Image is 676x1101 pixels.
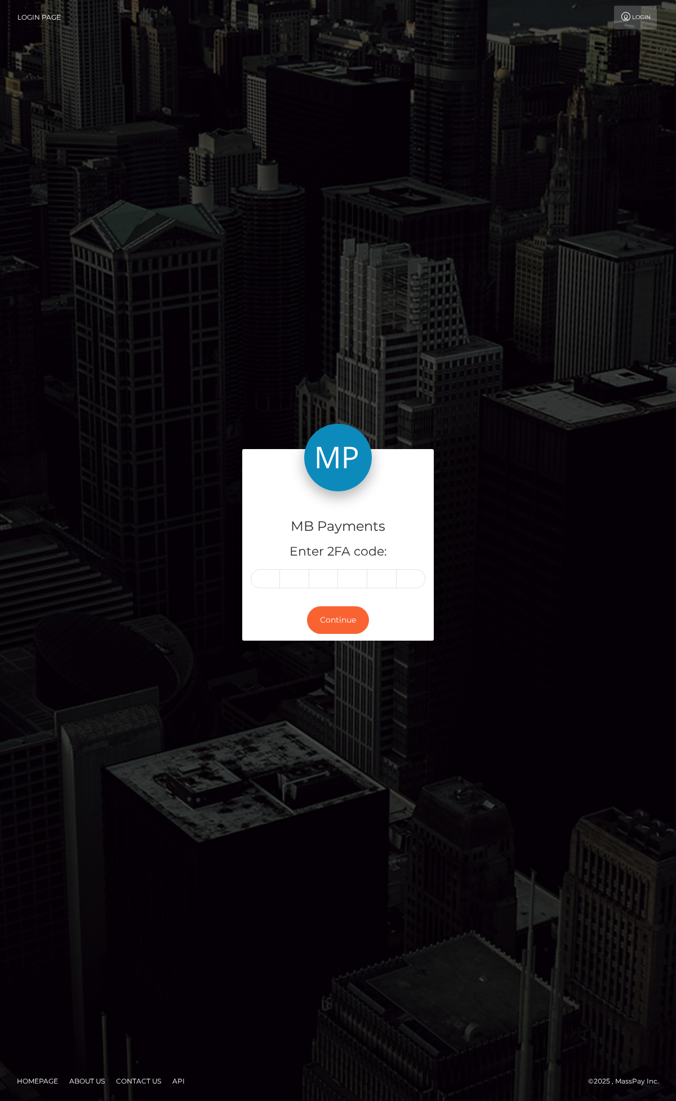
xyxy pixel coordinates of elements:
[112,1072,166,1090] a: Contact Us
[251,517,425,536] h4: MB Payments
[65,1072,109,1090] a: About Us
[17,6,61,29] a: Login Page
[12,1072,63,1090] a: Homepage
[614,6,657,29] a: Login
[251,543,425,561] h5: Enter 2FA code:
[307,606,369,634] button: Continue
[168,1072,189,1090] a: API
[588,1075,668,1087] div: © 2025 , MassPay Inc.
[304,424,372,491] img: MB Payments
